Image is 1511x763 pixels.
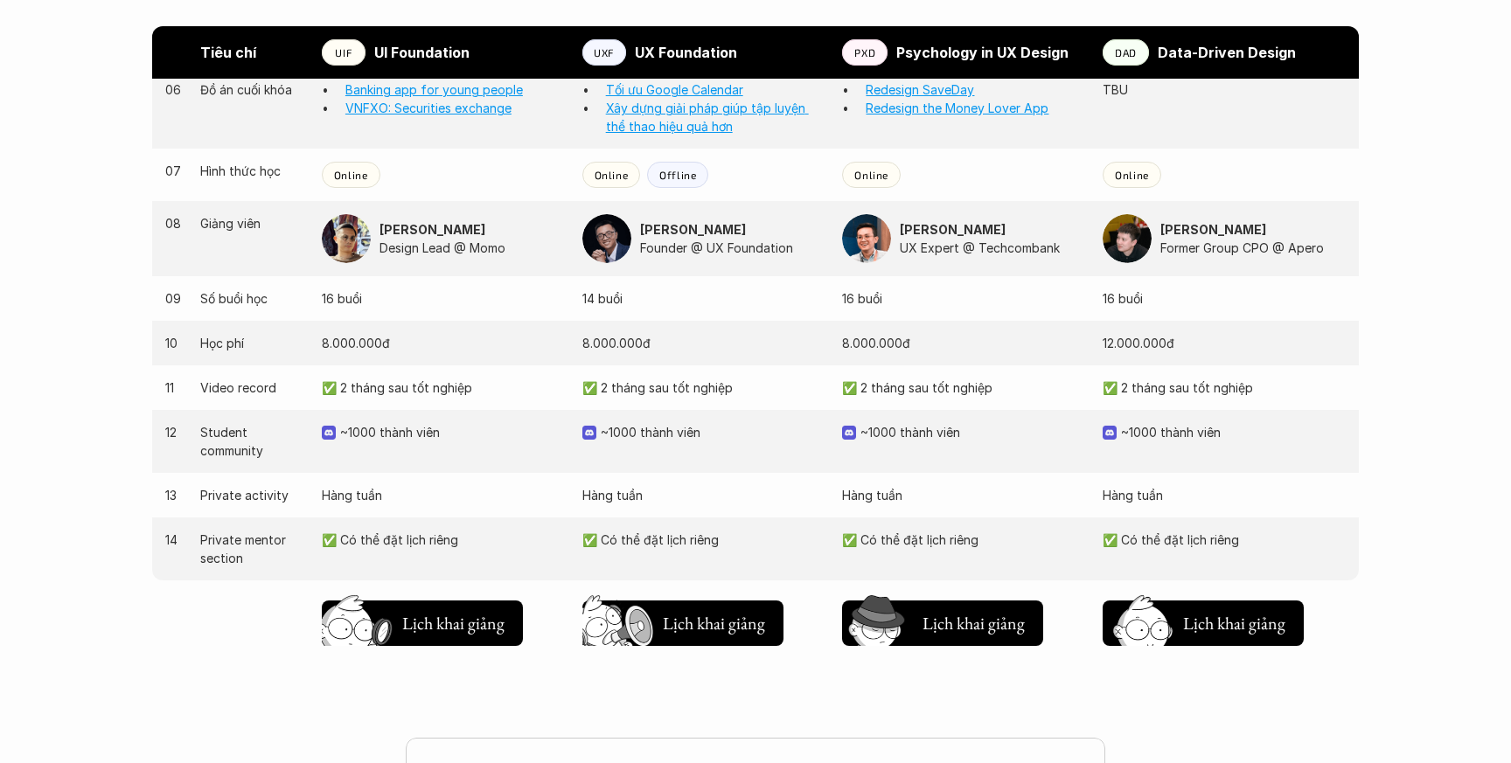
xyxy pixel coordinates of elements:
strong: [PERSON_NAME] [900,222,1006,237]
p: 08 [165,214,183,232]
p: ✅ 2 tháng sau tốt nghiệp [842,378,1085,397]
p: TBU [1103,80,1346,99]
strong: [PERSON_NAME] [1160,222,1266,237]
p: Online [1115,169,1149,181]
h5: Lịch khai giảng [1181,611,1286,635]
p: 13 [165,486,183,504]
p: Hàng tuần [842,486,1085,504]
strong: Tiêu chí [200,44,256,61]
p: Video record [200,378,304,397]
p: Online [595,169,629,181]
strong: [PERSON_NAME] [640,222,746,237]
p: ✅ 2 tháng sau tốt nghiệp [322,378,565,397]
p: Hàng tuần [322,486,565,504]
a: Lịch khai giảng [1103,593,1304,646]
strong: UX Foundation [635,44,737,61]
a: Banking app for young people [345,82,523,97]
p: 8.000.000đ [322,334,565,352]
p: 14 buổi [582,289,825,308]
p: Đồ án cuối khóa [200,80,304,99]
button: Lịch khai giảng [322,600,523,646]
a: Redesign the Money Lover App [866,101,1048,115]
p: Số buổi học [200,289,304,308]
p: Founder @ UX Foundation [640,239,825,257]
p: ~1000 thành viên [860,423,1085,441]
strong: UI Foundation [374,44,470,61]
p: 12.000.000đ [1103,334,1346,352]
a: Lịch khai giảng [842,593,1043,646]
p: Former Group CPO @ Apero [1160,239,1346,257]
p: UX Expert @ Techcombank [900,239,1085,257]
button: Lịch khai giảng [842,600,1043,646]
p: 07 [165,162,183,180]
p: ✅ Có thể đặt lịch riêng [322,531,565,549]
p: 14 [165,531,183,549]
p: ~1000 thành viên [601,423,825,441]
a: VNFXO: Securities exchange [345,101,512,115]
h5: Lịch khai giảng [661,611,766,635]
h5: Lịch khai giảng [400,611,505,635]
p: 10 [165,334,183,352]
p: PXD [854,46,875,59]
p: 12 [165,423,183,441]
a: Lịch khai giảng [322,593,523,646]
p: 8.000.000đ [842,334,1085,352]
p: Học phí [200,334,304,352]
button: Lịch khai giảng [582,600,783,646]
p: Hình thức học [200,162,304,180]
p: Student community [200,423,304,460]
p: 16 buổi [842,289,1085,308]
p: ✅ 2 tháng sau tốt nghiệp [1103,378,1346,397]
a: Xây dựng giải pháp giúp tập luyện thể thao hiệu quả hơn [606,101,809,134]
button: Lịch khai giảng [1103,600,1304,646]
p: Hàng tuần [582,486,825,504]
strong: Data-Driven Design [1158,44,1296,61]
p: ✅ Có thể đặt lịch riêng [842,531,1085,549]
p: Hàng tuần [1103,486,1346,504]
p: Online [854,169,888,181]
p: Private activity [200,486,304,504]
p: Design Lead @ Momo [379,239,565,257]
p: 16 buổi [1103,289,1346,308]
p: 11 [165,378,183,397]
strong: [PERSON_NAME] [379,222,485,237]
p: ~1000 thành viên [340,423,565,441]
p: ✅ 2 tháng sau tốt nghiệp [582,378,825,397]
p: 09 [165,289,183,308]
p: Private mentor section [200,531,304,567]
p: Online [334,169,368,181]
p: UIF [335,46,352,59]
h5: Lịch khai giảng [921,611,1026,635]
p: ✅ Có thể đặt lịch riêng [1103,531,1346,549]
p: 8.000.000đ [582,334,825,352]
a: Tối ưu Google Calendar [606,82,743,97]
p: 06 [165,80,183,99]
p: 16 buổi [322,289,565,308]
p: DAD [1115,46,1137,59]
a: Redesign SaveDay [866,82,974,97]
p: Offline [659,169,696,181]
p: ~1000 thành viên [1121,423,1346,441]
p: ✅ Có thể đặt lịch riêng [582,531,825,549]
a: Lịch khai giảng [582,593,783,646]
p: Giảng viên [200,214,304,232]
strong: Psychology in UX Design [896,44,1069,61]
p: UXF [594,46,614,59]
